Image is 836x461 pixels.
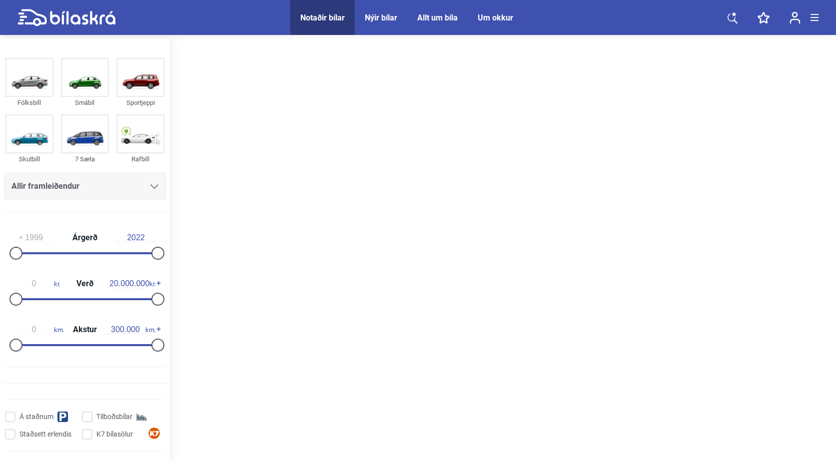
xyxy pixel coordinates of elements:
div: Smábíl [61,97,109,108]
span: km. [105,325,156,334]
span: Staðsett erlendis [19,429,71,440]
a: Um okkur [478,13,513,22]
span: Akstur [70,326,99,334]
div: 7 Sæta [61,153,109,165]
img: user-login.svg [790,11,801,24]
div: Rafbíll [116,153,164,165]
div: Skutbíll [5,153,53,165]
a: Allt um bíla [417,13,458,22]
span: kr. [14,279,60,288]
a: Nýir bílar [365,13,397,22]
span: kr. [109,279,156,288]
span: Árgerð [70,234,100,242]
span: K7 bílasölur [96,429,133,440]
span: Verð [74,280,96,288]
div: Fólksbíll [5,97,53,108]
span: Á staðnum [19,412,53,422]
span: Allir framleiðendur [11,179,79,193]
div: Sportjeppi [116,97,164,108]
span: km. [14,325,64,334]
span: Tilboðsbílar [96,412,132,422]
a: Notaðir bílar [300,13,345,22]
